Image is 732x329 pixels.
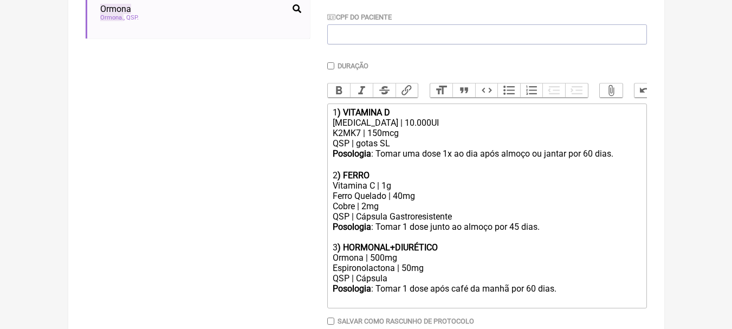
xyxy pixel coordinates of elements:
div: Cobre | 2mg [333,201,640,211]
div: : Tomar 1 dose após café da manhã por 60 dias. [333,283,640,304]
strong: Posologia [333,149,371,159]
label: Duração [338,62,368,70]
div: : Tomar 1 dose junto ao almoço por 45 dias. [333,222,640,242]
div: : Tomar uma dose 1x ao dia após almoço ou jantar por 60 dias. ㅤ [333,149,640,160]
button: Strikethrough [373,83,396,98]
button: Numbers [520,83,543,98]
div: Vitamina C | 1g [333,180,640,191]
div: 1 [333,107,640,118]
button: Attach Files [600,83,623,98]
button: Quote [452,83,475,98]
span: Ormona [100,14,124,21]
strong: ) FERRO [338,170,370,180]
button: Link [396,83,418,98]
button: Bold [328,83,351,98]
div: QSP | Cápsula [333,273,640,283]
span: QSP [126,14,139,21]
button: Decrease Level [542,83,565,98]
span: Ormona [100,4,131,14]
div: Ferro Quelado | 40mg [333,191,640,201]
strong: ) HORMONAL+DIURÉTICO [338,242,438,253]
button: Heading [430,83,453,98]
button: Bullets [497,83,520,98]
label: Salvar como rascunho de Protocolo [338,317,474,325]
strong: ) VITAMINA D [338,107,390,118]
div: 3 [333,242,640,253]
strong: Posologia [333,222,371,232]
label: CPF do Paciente [327,13,392,21]
strong: Posologia [333,283,371,294]
div: Ormona | 500mg Espironolactona | 50mg [333,253,640,273]
div: K2MK7 | 150mcg [333,128,640,138]
button: Undo [634,83,657,98]
button: Increase Level [565,83,588,98]
div: [MEDICAL_DATA] | 10.000UI [333,118,640,128]
button: Code [475,83,498,98]
button: Italic [350,83,373,98]
div: QSP | Cápsula Gastroresistente [333,211,640,222]
div: 2 [333,170,640,180]
div: QSP | gotas SL [333,138,640,149]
